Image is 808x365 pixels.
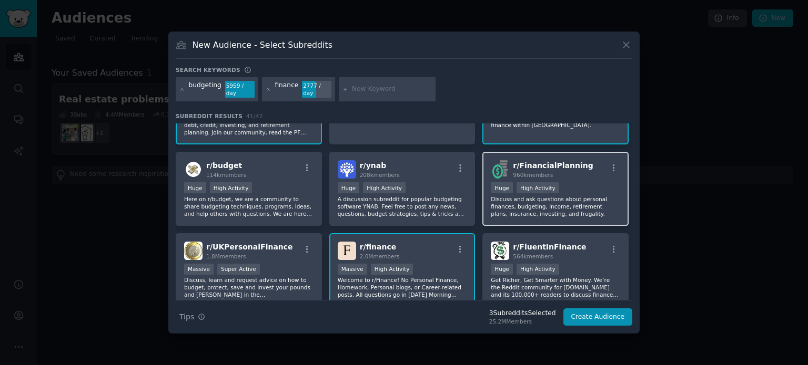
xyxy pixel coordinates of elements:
[176,112,243,120] span: Subreddit Results
[491,195,620,217] p: Discuss and ask questions about personal finances, budgeting, income, retirement plans, insurance...
[184,160,203,179] img: budget
[513,161,593,170] span: r/ FinancialPlanning
[184,264,214,275] div: Massive
[360,253,400,259] span: 2.0M members
[371,264,413,275] div: High Activity
[517,182,559,193] div: High Activity
[491,182,513,193] div: Huge
[206,172,246,178] span: 114k members
[246,113,263,119] span: 41 / 42
[210,182,252,193] div: High Activity
[206,161,242,170] span: r/ budget
[225,81,255,98] div: 5959 / day
[338,182,360,193] div: Huge
[275,81,298,98] div: finance
[184,195,314,217] p: Here on r/budget, we are a community to share budgeting techniques, programs, ideas, and help oth...
[563,308,633,326] button: Create Audience
[176,66,240,74] h3: Search keywords
[491,264,513,275] div: Huge
[491,160,509,179] img: FinancialPlanning
[352,85,432,94] input: New Keyword
[513,243,586,251] span: r/ FluentInFinance
[302,81,331,98] div: 2777 / day
[338,195,467,217] p: A discussion subreddit for popular budgeting software YNAB. Feel free to post any news, questions...
[184,242,203,260] img: UKPersonalFinance
[489,309,556,318] div: 3 Subreddit s Selected
[360,243,397,251] span: r/ finance
[491,276,620,298] p: Get Richer, Get Smarter with Money. We’re the Reddit community for [DOMAIN_NAME] and its 100,000+...
[217,264,260,275] div: Super Active
[517,264,559,275] div: High Activity
[189,81,221,98] div: budgeting
[360,172,400,178] span: 208k members
[338,264,367,275] div: Massive
[338,276,467,298] p: Welcome to r/Finance! No Personal Finance, Homework, Personal blogs, or Career-related posts. All...
[360,161,387,170] span: r/ ynab
[184,182,206,193] div: Huge
[179,311,194,322] span: Tips
[184,276,314,298] p: Discuss, learn and request advice on how to budget, protect, save and invest your pounds and [PER...
[363,182,406,193] div: High Activity
[206,253,246,259] span: 1.8M members
[184,114,314,136] p: Learn about budgeting, saving, getting out of debt, credit, investing, and retirement planning. J...
[193,39,332,50] h3: New Audience - Select Subreddits
[489,318,556,325] div: 25.2M Members
[206,243,293,251] span: r/ UKPersonalFinance
[338,242,356,260] img: finance
[491,242,509,260] img: FluentInFinance
[513,253,553,259] span: 564k members
[176,308,209,326] button: Tips
[338,160,356,179] img: ynab
[513,172,553,178] span: 960k members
